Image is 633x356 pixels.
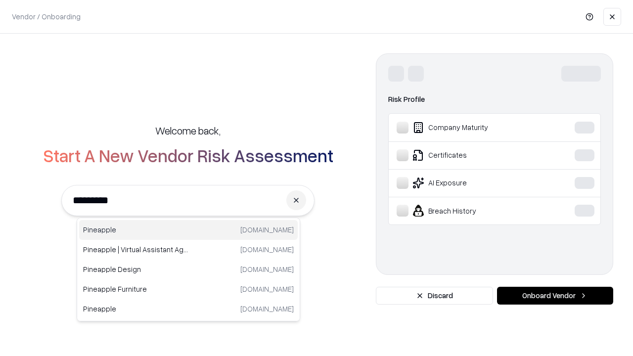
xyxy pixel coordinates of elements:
[376,287,493,305] button: Discard
[83,264,188,274] p: Pineapple Design
[83,244,188,255] p: Pineapple | Virtual Assistant Agency
[12,11,81,22] p: Vendor / Onboarding
[83,284,188,294] p: Pineapple Furniture
[240,304,294,314] p: [DOMAIN_NAME]
[397,122,544,133] div: Company Maturity
[240,244,294,255] p: [DOMAIN_NAME]
[240,284,294,294] p: [DOMAIN_NAME]
[497,287,613,305] button: Onboard Vendor
[155,124,221,137] h5: Welcome back,
[77,218,300,321] div: Suggestions
[83,304,188,314] p: Pineapple
[240,224,294,235] p: [DOMAIN_NAME]
[397,149,544,161] div: Certificates
[43,145,333,165] h2: Start A New Vendor Risk Assessment
[240,264,294,274] p: [DOMAIN_NAME]
[397,205,544,217] div: Breach History
[397,177,544,189] div: AI Exposure
[388,93,601,105] div: Risk Profile
[83,224,188,235] p: Pineapple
